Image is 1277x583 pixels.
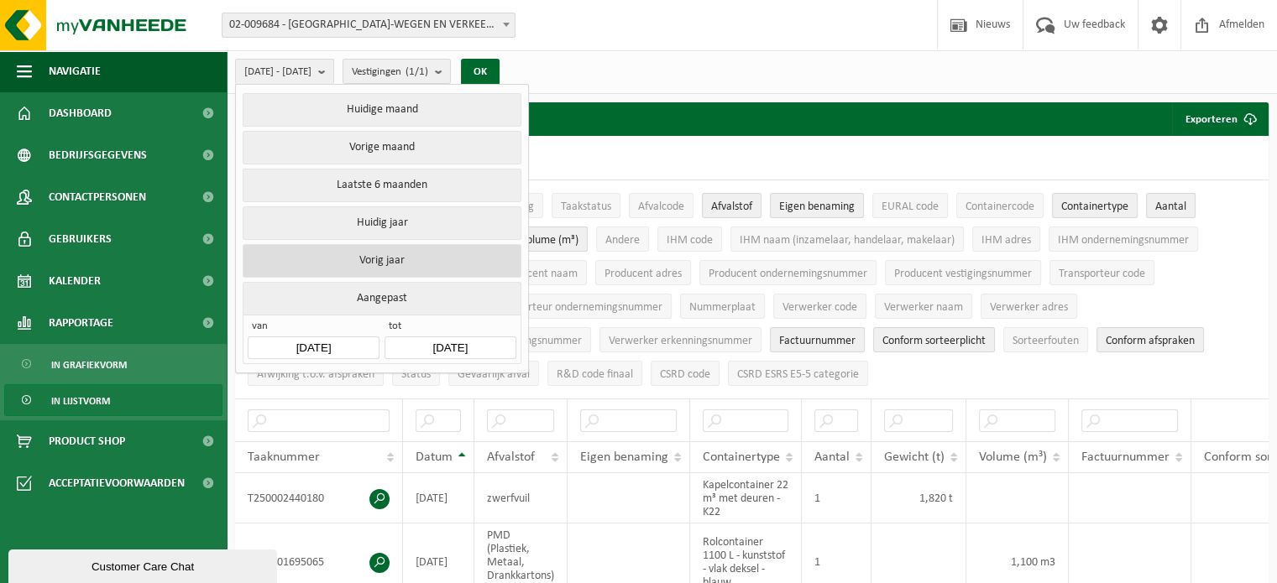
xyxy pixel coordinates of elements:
span: Volume (m³) [979,450,1047,464]
button: Producent naamProducent naam: Activate to sort [490,260,587,285]
span: Gevaarlijk afval [458,368,530,381]
count: (1/1) [406,66,428,77]
span: Kalender [49,260,101,302]
span: 02-009684 - MOW-WEGEN EN VERKEER-DISTRICT 315-OOSTENDE - OOSTENDE [222,13,516,38]
span: Verwerker adres [990,301,1068,314]
span: IHM code [667,234,713,247]
span: In grafiekvorm [51,349,127,381]
td: 1 [802,473,871,523]
button: Volume (m³)Volume (m³): Activate to sort [511,226,588,252]
button: Verwerker erkenningsnummerVerwerker erkenningsnummer: Activate to sort [599,327,761,352]
span: Verwerker naam [884,301,963,314]
button: Producent ondernemingsnummerProducent ondernemingsnummer: Activate to sort [699,260,877,285]
span: Containertype [703,450,780,464]
a: In lijstvorm [4,384,222,416]
button: FactuurnummerFactuurnummer: Activate to sort [770,327,865,352]
span: Nummerplaat [689,301,756,314]
button: Vorig jaar [243,244,521,278]
span: Verwerker code [782,301,857,314]
span: Eigen benaming [779,200,855,213]
td: Kapelcontainer 22 m³ met deuren - K22 [690,473,802,523]
span: Producent ondernemingsnummer [709,268,867,280]
button: Gevaarlijk afval : Activate to sort [448,361,539,386]
span: Transporteur code [1059,268,1145,280]
button: Vorige maand [243,131,521,164]
span: Eigen benaming [580,450,668,464]
span: Afvalstof [711,200,752,213]
span: Navigatie [49,50,101,92]
span: Status [401,368,431,381]
span: Verwerker erkenningsnummer [609,335,752,347]
span: Conform sorteerplicht [882,335,986,347]
td: [DATE] [403,473,474,523]
button: [DATE] - [DATE] [235,59,334,84]
button: Conform afspraken : Activate to sort [1096,327,1204,352]
button: Exporteren [1172,102,1267,136]
span: Contactpersonen [49,176,146,218]
span: Containercode [966,200,1034,213]
button: Eigen benamingEigen benaming: Activate to sort [770,193,864,218]
button: SorteerfoutenSorteerfouten: Activate to sort [1003,327,1088,352]
span: Aantal [1155,200,1186,213]
button: Verwerker naamVerwerker naam: Activate to sort [875,294,972,319]
button: AfvalstofAfvalstof: Activate to sort [702,193,761,218]
span: Taakstatus [561,200,611,213]
button: AantalAantal: Activate to sort [1146,193,1196,218]
td: 1,820 t [871,473,966,523]
span: IHM adres [981,234,1031,247]
span: Datum [416,450,453,464]
span: Acceptatievoorwaarden [49,462,185,504]
button: Huidige maand [243,93,521,127]
button: TaakstatusTaakstatus: Activate to sort [552,193,620,218]
span: Andere [605,234,640,247]
button: IHM codeIHM code: Activate to sort [657,226,722,252]
span: Producent vestigingsnummer [894,268,1032,280]
span: Gewicht (t) [884,450,945,464]
span: R&D code finaal [557,368,633,381]
span: Producent naam [500,268,578,280]
button: Producent vestigingsnummerProducent vestigingsnummer: Activate to sort [885,260,1041,285]
button: CSRD codeCSRD code: Activate to sort [651,361,720,386]
button: Verwerker codeVerwerker code: Activate to sort [773,294,866,319]
span: Dashboard [49,92,112,134]
span: Containertype [1061,200,1128,213]
span: Factuurnummer [779,335,856,347]
span: Afvalstof [487,450,535,464]
button: Laatste 6 maanden [243,169,521,202]
span: In lijstvorm [51,385,110,417]
iframe: chat widget [8,546,280,583]
button: IHM ondernemingsnummerIHM ondernemingsnummer: Activate to sort [1049,226,1198,252]
span: Aantal [814,450,850,464]
button: Huidig jaar [243,206,521,240]
button: EURAL codeEURAL code: Activate to sort [872,193,948,218]
span: Vestigingen [352,60,428,85]
span: Taaknummer [248,450,320,464]
span: Conform afspraken [1106,335,1195,347]
button: AfvalcodeAfvalcode: Activate to sort [629,193,693,218]
button: AndereAndere: Activate to sort [596,226,649,252]
button: IHM naam (inzamelaar, handelaar, makelaar)IHM naam (inzamelaar, handelaar, makelaar): Activate to... [730,226,964,252]
span: IHM naam (inzamelaar, handelaar, makelaar) [740,234,955,247]
span: Rapportage [49,302,113,344]
span: Bedrijfsgegevens [49,134,147,176]
button: Conform sorteerplicht : Activate to sort [873,327,995,352]
span: Sorteerfouten [1013,335,1079,347]
span: Factuurnummer [1081,450,1170,464]
span: Transporteur ondernemingsnummer [491,301,662,314]
span: IHM ondernemingsnummer [1058,234,1189,247]
button: NummerplaatNummerplaat: Activate to sort [680,294,765,319]
button: OK [461,59,500,86]
span: Gebruikers [49,218,112,260]
span: Volume (m³) [521,234,578,247]
td: zwerfvuil [474,473,568,523]
span: CSRD ESRS E5-5 categorie [737,368,859,381]
button: Aangepast [243,282,521,315]
button: StatusStatus: Activate to sort [392,361,440,386]
span: CSRD code [660,368,710,381]
td: T250002440180 [235,473,403,523]
span: Product Shop [49,420,125,462]
span: Producent adres [604,268,682,280]
span: 02-009684 - MOW-WEGEN EN VERKEER-DISTRICT 315-OOSTENDE - OOSTENDE [222,13,515,37]
span: EURAL code [882,200,939,213]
